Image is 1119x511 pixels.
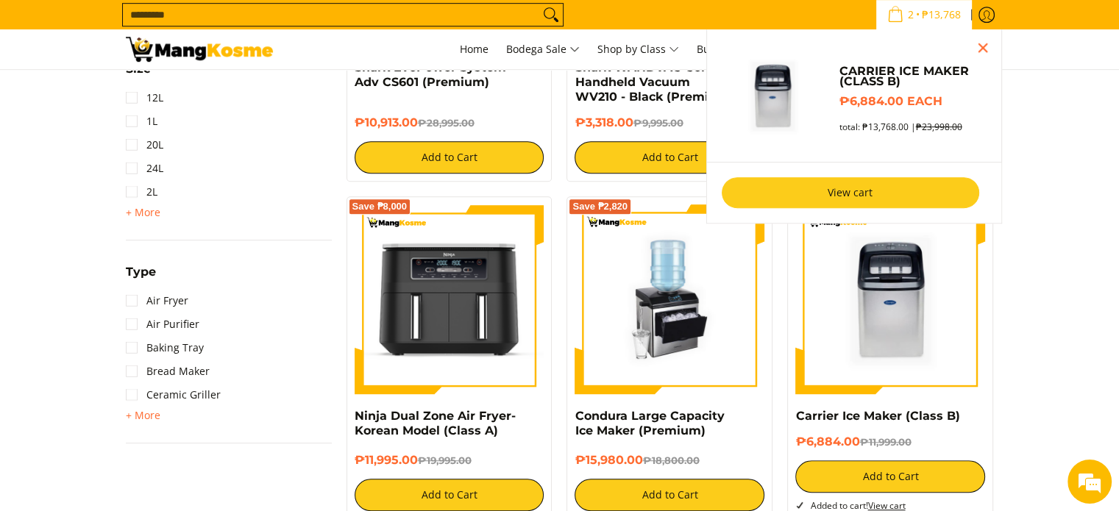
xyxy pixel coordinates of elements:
[972,37,994,59] button: Close pop up
[126,157,163,180] a: 24L
[126,37,273,62] img: Small Appliances l Mang Kosme: Home Appliances Warehouse Sale
[575,204,764,394] img: https://mangkosme.com/products/condura-large-capacity-ice-maker-premium
[352,202,408,211] span: Save ₱8,000
[126,336,204,360] a: Baking Tray
[539,4,563,26] button: Search
[126,312,199,336] a: Air Purifier
[126,410,160,421] span: + More
[722,44,825,147] img: Default Title Carrier Ice Maker (Class B)
[355,204,544,394] img: ninja-dual-zone-air-fryer-full-view-mang-kosme
[795,409,959,423] a: Carrier Ice Maker (Class B)
[795,460,985,493] button: Add to Cart
[572,202,628,211] span: Save ₱2,820
[126,383,221,407] a: Ceramic Griller
[126,289,188,312] a: Air Fryer
[126,133,163,157] a: 20L
[418,117,475,129] del: ₱28,995.00
[706,29,1002,224] ul: Sub Menu
[795,435,985,449] h6: ₱6,884.00
[915,121,962,133] s: ₱23,998.00
[355,115,544,130] h6: ₱10,913.00
[697,42,754,56] span: Bulk Center
[126,266,156,278] span: Type
[126,63,151,86] summary: Open
[126,207,160,218] span: + More
[355,453,544,468] h6: ₱11,995.00
[839,66,986,87] a: Carrier Ice Maker (Class B)
[126,180,157,204] a: 2L
[575,409,724,437] a: Condura Large Capacity Ice Maker (Premium)
[722,177,979,208] a: View cart
[575,115,764,130] h6: ₱3,318.00
[906,10,916,20] span: 2
[590,29,686,69] a: Shop by Class
[633,117,683,129] del: ₱9,995.00
[883,7,965,23] span: •
[859,436,911,448] del: ₱11,999.00
[575,60,738,104] a: Shark WANDVAC Cordless Handheld Vacuum WV210 - Black (Premium)
[575,141,764,174] button: Add to Cart
[575,479,764,511] button: Add to Cart
[126,110,157,133] a: 1L
[126,266,156,289] summary: Open
[642,454,699,466] del: ₱18,800.00
[288,29,994,69] nav: Main Menu
[126,204,160,221] summary: Open
[126,86,163,110] a: 12L
[418,454,472,466] del: ₱19,995.00
[452,29,496,69] a: Home
[355,409,516,437] a: Ninja Dual Zone Air Fryer- Korean Model (Class A)
[126,63,151,75] span: Size
[839,94,986,109] h6: ₱6,884.00 each
[355,141,544,174] button: Add to Cart
[460,42,489,56] span: Home
[575,453,764,468] h6: ₱15,980.00
[355,479,544,511] button: Add to Cart
[689,29,761,69] a: Bulk Center
[126,407,160,424] summary: Open
[126,360,210,383] a: Bread Maker
[597,40,679,59] span: Shop by Class
[506,40,580,59] span: Bodega Sale
[499,29,587,69] a: Bodega Sale
[920,10,963,20] span: ₱13,768
[795,204,985,394] img: Carrier Ice Maker (Class B)
[839,121,962,132] span: total: ₱13,768.00 |
[355,60,506,89] a: Shark EvoPower System Adv CS601 (Premium)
